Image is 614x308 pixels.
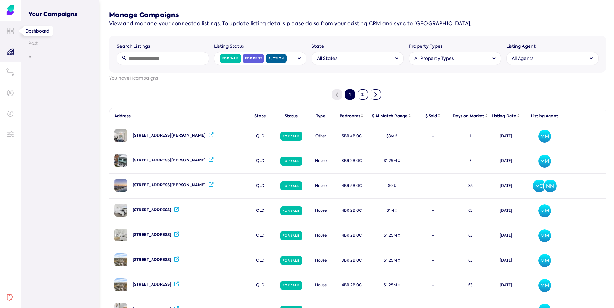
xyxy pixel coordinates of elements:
[384,282,400,288] div: $ 1.25M
[451,223,490,248] div: 63
[335,223,369,248] div: 4BR 2B 0C
[283,259,299,262] label: For Sale
[490,248,522,273] div: [DATE]
[5,5,15,15] img: Soho Agent Portal Home
[335,199,369,223] div: 4BR 2B 0C
[538,204,551,217] span: MM
[490,174,522,198] div: [DATE]
[451,124,490,149] div: 1
[307,223,335,248] div: house
[345,89,355,100] button: 1
[415,174,451,198] div: -
[415,273,451,298] div: -
[214,43,306,50] label: Listing Status
[109,113,245,118] div: Address
[490,199,522,223] div: [DATE]
[307,248,335,273] div: house
[538,155,551,168] span: Avatar of Mariaan Moolman
[114,253,127,266] img: image
[245,56,262,60] label: For Rent
[109,19,606,28] p: View and manage your connected listings. To update listing details please do so from your existin...
[307,174,335,198] div: house
[285,113,298,118] div: Status
[538,229,551,242] span: MM
[222,56,239,60] label: For Sale
[335,174,369,198] div: 4BR 5B 0C
[335,124,369,149] div: 5BR 4B 0C
[245,124,276,149] div: QLD
[283,283,299,287] label: For Sale
[245,199,276,223] div: QLD
[490,124,522,149] div: [DATE]
[109,10,606,19] h5: Manage Campaigns
[114,129,127,142] img: image
[358,89,368,100] button: 2
[28,54,91,60] a: All
[538,279,551,292] span: MM
[335,248,369,273] div: 3BR 2B 0C
[117,43,209,50] label: Search Listings
[283,184,299,188] label: For Sale
[283,134,299,138] label: For Sale
[307,124,335,149] div: other
[133,182,206,188] div: [STREET_ADDRESS][PERSON_NAME]
[506,43,599,50] label: Listing Agent
[114,204,127,217] img: image
[133,158,206,163] div: [STREET_ADDRESS][PERSON_NAME]
[109,75,606,82] label: You have 11 campaigns
[307,199,335,223] div: house
[307,149,335,173] div: house
[451,149,490,173] div: 7
[538,229,551,242] span: Avatar of Mariaan Moolman
[415,149,451,173] div: -
[133,282,171,287] div: [STREET_ADDRESS]
[114,154,127,167] img: image
[387,208,397,213] div: $ 1M
[245,223,276,248] div: QLD
[268,56,284,60] label: Auction
[283,209,299,213] label: For Sale
[114,229,127,241] img: image
[538,155,551,168] span: MM
[538,204,551,217] span: Avatar of Mariaan Moolman
[245,273,276,298] div: QLD
[384,158,400,164] div: $ 1.25M
[372,113,411,118] div: $ AI Match Range
[28,3,91,18] h3: Your Campaigns
[307,273,335,298] div: house
[531,113,558,118] div: Listing Agent
[28,40,91,46] a: Past
[544,180,557,192] span: MM
[451,273,490,298] div: 63
[409,43,501,50] label: Property Types
[538,254,551,267] span: MM
[533,180,546,192] span: Avatar of Mark Collyer
[490,149,522,173] div: [DATE]
[283,159,299,163] label: For Sale
[245,248,276,273] div: QLD
[133,133,206,138] div: [STREET_ADDRESS][PERSON_NAME]
[335,273,369,298] div: 4BR 2B 0C
[340,113,364,118] div: Bedrooms
[492,113,520,118] div: Listing Date
[490,273,522,298] div: [DATE]
[254,113,266,118] div: State
[415,124,451,149] div: -
[538,254,551,267] span: Avatar of Mariaan Moolman
[133,232,171,238] div: [STREET_ADDRESS]
[114,278,127,291] img: image
[335,149,369,173] div: 3BR 2B 0C
[283,234,299,238] label: For Sale
[316,113,326,118] div: Type
[386,133,398,139] div: $ 3M
[384,258,400,263] div: $ 1.25M
[538,130,551,143] span: MM
[133,257,171,262] div: [STREET_ADDRESS]
[425,113,441,118] div: $ Sold
[245,174,276,198] div: QLD
[533,180,546,192] span: MC
[451,199,490,223] div: 63
[544,180,557,192] span: Avatar of Mariaan Moolman
[415,223,451,248] div: -
[490,223,522,248] div: [DATE]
